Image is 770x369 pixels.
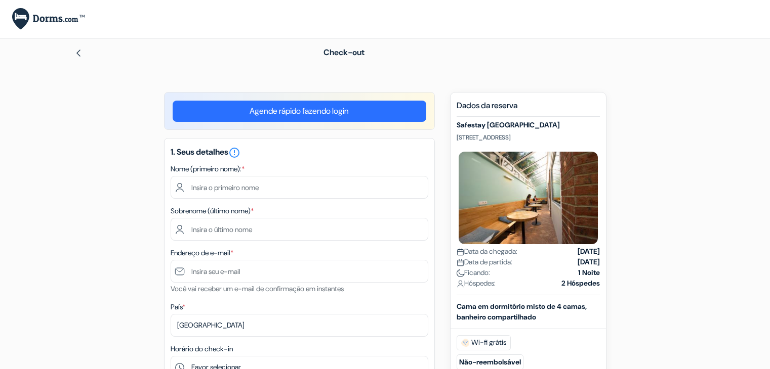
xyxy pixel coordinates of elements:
[171,176,428,199] input: Insira o primeiro nome
[323,47,364,58] span: Check-out
[171,344,233,354] label: Horário do check-in
[457,248,464,256] img: calendar.svg
[457,267,490,278] span: Ficando:
[171,248,233,258] label: Endereço de e-mail
[457,121,600,129] h5: Safestay [GEOGRAPHIC_DATA]
[171,260,428,283] input: Insira seu e-mail
[74,49,83,57] img: left_arrow.svg
[171,284,344,293] small: Você vai receber um e-mail de confirmação em instantes
[457,335,511,350] span: Wi-fi grátis
[171,206,254,216] label: Sobrenome (último nome)
[561,278,600,289] strong: 2 Hóspedes
[457,257,512,267] span: Data de partida:
[228,147,240,157] a: error_outline
[173,101,426,122] a: Agende rápido fazendo login
[457,259,464,266] img: calendar.svg
[171,147,428,159] h5: 1. Seus detalhes
[171,302,185,312] label: País
[578,246,600,257] strong: [DATE]
[578,267,600,278] strong: 1 Noite
[457,280,464,288] img: user_icon.svg
[228,147,240,159] i: error_outline
[457,101,600,117] h5: Dados da reserva
[171,164,245,174] label: Nome (primeiro nome):
[171,218,428,241] input: Insira o último nome
[461,339,469,347] img: free_wifi.svg
[457,133,600,142] p: [STREET_ADDRESS]
[457,269,464,277] img: moon.svg
[12,8,85,30] img: pt.Dorms.com
[457,246,517,257] span: Data da chegada:
[578,257,600,267] strong: [DATE]
[457,302,587,321] b: Cama em dormitório misto de 4 camas, banheiro compartilhado
[457,278,496,289] span: Hóspedes:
